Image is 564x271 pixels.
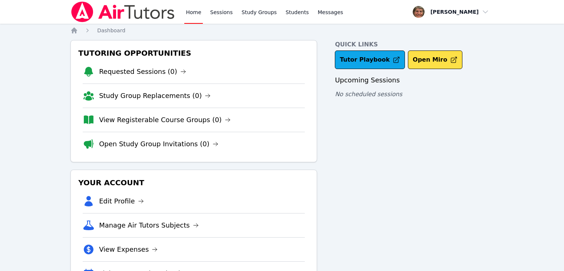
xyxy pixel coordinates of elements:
h4: Quick Links [335,40,494,49]
a: Study Group Replacements (0) [99,91,211,101]
h3: Your Account [77,176,311,189]
a: Requested Sessions (0) [99,66,186,77]
a: Tutor Playbook [335,50,405,69]
a: Open Study Group Invitations (0) [99,139,218,149]
a: View Expenses [99,244,158,255]
h3: Tutoring Opportunities [77,46,311,60]
a: Edit Profile [99,196,144,206]
nav: Breadcrumb [70,27,494,34]
img: Air Tutors [70,1,175,22]
span: Messages [318,9,343,16]
a: View Registerable Course Groups (0) [99,115,231,125]
a: Manage Air Tutors Subjects [99,220,199,231]
span: Dashboard [97,27,125,33]
a: Dashboard [97,27,125,34]
button: Open Miro [408,50,462,69]
span: No scheduled sessions [335,91,402,98]
h3: Upcoming Sessions [335,75,494,85]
